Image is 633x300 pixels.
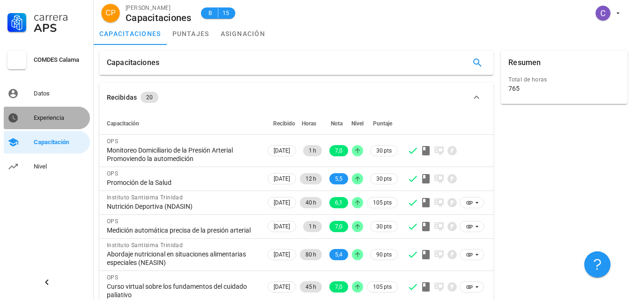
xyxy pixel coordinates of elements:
div: COMDES Calama [34,56,86,64]
span: OPS [107,138,118,145]
span: [DATE] [274,282,290,292]
div: Total de horas [508,75,620,84]
span: [DATE] [274,174,290,184]
div: Monitoreo Domiciliario de la Presión Arterial Promoviendo la automedición [107,146,258,163]
span: 7,0 [335,145,343,156]
th: Horas [298,112,324,135]
span: 1 h [309,145,316,156]
th: Nota [324,112,350,135]
div: [PERSON_NAME] [126,3,192,13]
th: Recibido [266,112,298,135]
a: Capacitación [4,131,90,154]
span: Nivel [351,120,364,127]
span: [DATE] [274,221,290,232]
span: 5,5 [335,173,343,184]
span: 12 h [305,173,316,184]
span: Recibido [273,120,295,127]
div: avatar [101,4,120,22]
div: Resumen [508,51,541,75]
span: OPS [107,170,118,177]
span: 6,1 [335,197,343,208]
span: 80 h [305,249,316,260]
th: Nivel [350,112,365,135]
div: Medición automática precisa de la presión arterial [107,226,258,234]
span: Nota [331,120,343,127]
div: avatar [596,6,611,21]
div: Recibidas [107,92,137,102]
div: Abordaje nutricional en situaciones alimentarias especiales (NEASIN) [107,250,258,267]
a: asignación [215,22,271,45]
span: 90 pts [376,250,392,259]
div: Nivel [34,163,86,170]
span: 105 pts [373,198,392,207]
span: 45 h [305,281,316,293]
div: Promoción de la Salud [107,178,258,187]
div: 765 [508,84,520,93]
span: Instituto Santisima Trinidad [107,194,183,201]
span: Capacitación [107,120,139,127]
span: 7,0 [335,281,343,293]
span: Instituto Santisima Trinidad [107,242,183,249]
span: [DATE] [274,249,290,260]
span: 30 pts [376,222,392,231]
button: Recibidas 20 [99,82,493,112]
span: 20 [146,92,153,103]
th: Puntaje [365,112,400,135]
div: Capacitaciones [107,51,159,75]
span: 5,4 [335,249,343,260]
span: 40 h [305,197,316,208]
span: Horas [302,120,316,127]
th: Capacitación [99,112,266,135]
span: 30 pts [376,174,392,183]
div: Curso virtual sobre los fundamentos del cuidado paliativo [107,282,258,299]
div: APS [34,22,86,34]
span: 105 pts [373,282,392,292]
div: Carrera [34,11,86,22]
span: [DATE] [274,146,290,156]
span: [DATE] [274,198,290,208]
span: OPS [107,218,118,225]
span: 7,0 [335,221,343,232]
span: OPS [107,274,118,281]
div: Capacitaciones [126,13,192,23]
span: B [207,8,214,18]
a: Datos [4,82,90,105]
div: Nutrición Deportiva (NDASIN) [107,202,258,211]
span: 15 [222,8,230,18]
span: 30 pts [376,146,392,155]
a: Experiencia [4,107,90,129]
a: Nivel [4,155,90,178]
a: puntajes [167,22,215,45]
a: capacitaciones [94,22,167,45]
div: Datos [34,90,86,97]
div: Experiencia [34,114,86,122]
div: Capacitación [34,139,86,146]
span: Puntaje [373,120,392,127]
span: 1 h [309,221,316,232]
span: CP [105,4,116,22]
